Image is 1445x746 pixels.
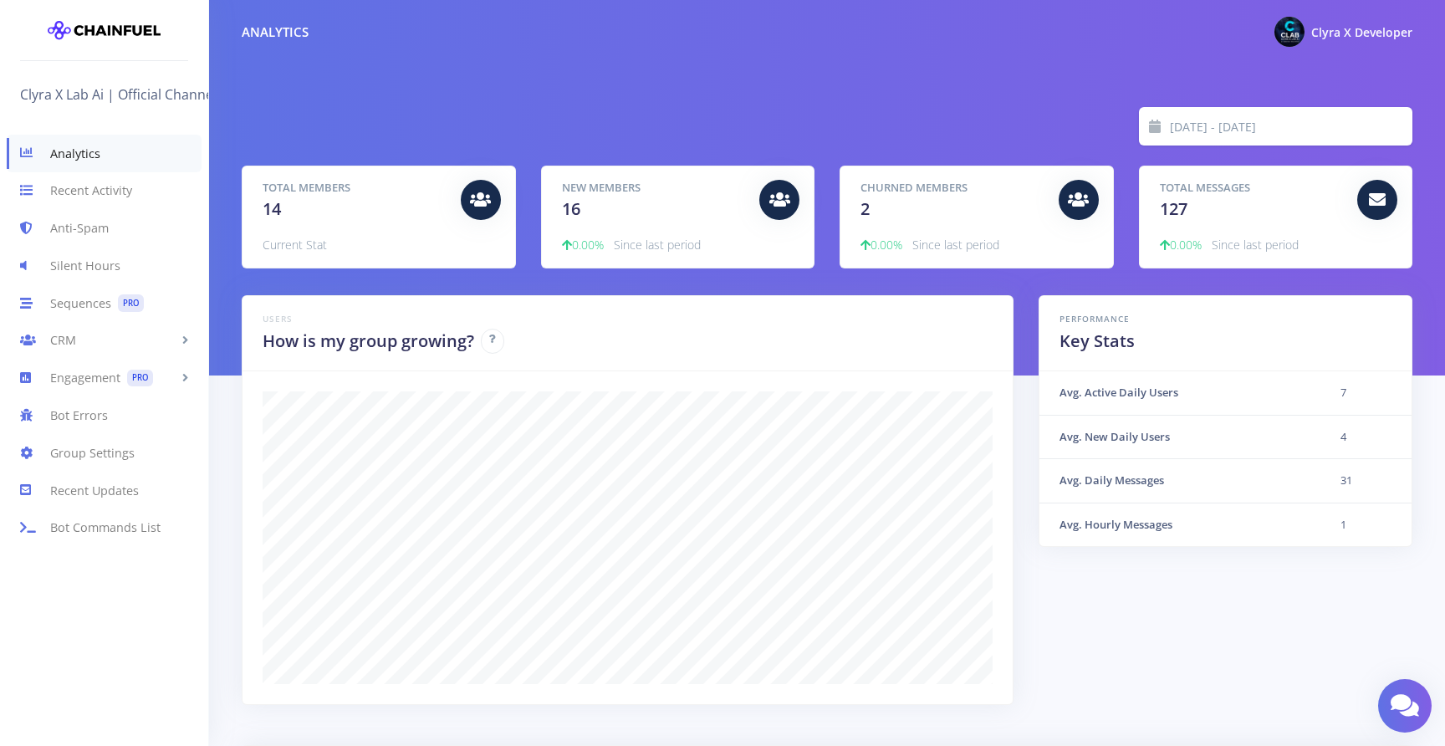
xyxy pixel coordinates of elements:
[1059,313,1391,325] h6: Performance
[1039,371,1320,415] th: Avg. Active Daily Users
[1160,197,1187,220] span: 127
[1039,503,1320,546] th: Avg. Hourly Messages
[263,329,474,354] h2: How is my group growing?
[562,237,604,253] span: 0.00%
[1160,180,1345,197] h5: Total Messages
[7,135,202,172] a: Analytics
[1320,459,1412,503] td: 31
[263,197,281,220] span: 14
[263,180,448,197] h5: Total Members
[614,237,701,253] span: Since last period
[1261,13,1412,50] a: @ClyraXdev Photo Clyra X Developer
[263,237,327,253] span: Current Stat
[48,13,161,47] img: chainfuel-logo
[562,197,580,220] span: 16
[127,370,153,387] span: PRO
[1212,237,1299,253] span: Since last period
[912,237,999,253] span: Since last period
[1311,24,1412,40] span: Clyra X Developer
[1059,329,1391,354] h2: Key Stats
[1039,415,1320,459] th: Avg. New Daily Users
[860,237,902,253] span: 0.00%
[1274,17,1305,47] img: @ClyraXdev Photo
[562,180,748,197] h5: New Members
[1320,503,1412,546] td: 1
[20,81,271,108] a: Clyra X Lab Ai | Official Channel Group
[242,23,309,42] div: Analytics
[263,313,993,325] h6: Users
[860,180,1046,197] h5: Churned Members
[1320,415,1412,459] td: 4
[860,197,870,220] span: 2
[1160,237,1202,253] span: 0.00%
[1320,371,1412,415] td: 7
[1039,459,1320,503] th: Avg. Daily Messages
[118,294,144,312] span: PRO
